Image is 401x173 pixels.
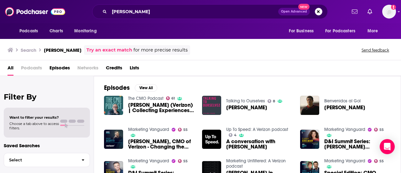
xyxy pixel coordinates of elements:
[380,139,395,154] div: Open Intercom Messenger
[278,8,310,15] button: Open AdvancedNew
[325,27,355,35] span: For Podcasters
[128,127,169,132] a: Marketing Vanguard
[5,6,65,18] img: Podchaser - Follow, Share and Rate Podcasts
[106,63,122,76] a: Credits
[183,128,188,131] span: 55
[171,97,175,100] span: 61
[324,105,365,110] span: [PERSON_NAME]
[226,105,267,110] span: [PERSON_NAME]
[284,25,321,37] button: open menu
[365,6,375,17] a: Show notifications dropdown
[360,47,391,53] button: Send feedback
[92,4,328,19] div: Search podcasts, credits, & more...
[128,139,195,149] span: [PERSON_NAME], CMO of Verizon - Changing the Game with Dimension, Depth and Humanity
[4,158,76,162] span: Select
[226,139,293,149] a: A conversation with Diego Scotti
[4,92,90,101] h2: Filter By
[229,133,237,137] a: 4
[178,159,188,163] a: 55
[300,130,319,149] img: D&I Summit Series: Claudia Edelman interviewed by Diego Scotti on the Hispanic Community Impact
[363,25,386,37] button: open menu
[202,96,221,115] img: Diego Scotti
[128,102,195,113] span: [PERSON_NAME] (Verizon) | Collecting Experiences, Not Titles
[19,27,38,35] span: Podcasts
[289,27,314,35] span: For Business
[70,25,105,37] button: open menu
[281,10,307,13] span: Open Advanced
[128,139,195,149] a: Diego Scotti, CMO of Verizon - Changing the Game with Dimension, Depth and Humanity
[234,134,237,137] span: 4
[273,100,275,103] span: 8
[130,63,139,76] a: Lists
[379,128,384,131] span: 55
[202,130,221,149] img: A conversation with Diego Scotti
[226,139,293,149] span: A conversation with [PERSON_NAME]
[128,96,164,101] a: The CMO Podcast
[374,128,384,132] a: 55
[379,160,384,163] span: 55
[324,139,391,149] a: D&I Summit Series: Claudia Edelman interviewed by Diego Scotti on the Hispanic Community Impact
[321,25,364,37] button: open menu
[74,27,96,35] span: Monitoring
[4,153,90,167] button: Select
[104,84,130,92] h2: Episodes
[44,47,81,53] h3: [PERSON_NAME]
[391,5,396,10] svg: Add a profile image
[135,84,157,92] button: View All
[4,143,90,149] p: Saved Searches
[367,27,378,35] span: More
[21,47,36,53] h3: Search
[298,4,310,10] span: New
[86,46,132,54] a: Try an exact match
[382,5,396,19] span: Logged in as shannnon_white
[128,158,169,164] a: Marketing Vanguard
[21,63,42,76] span: Podcasts
[109,7,278,17] input: Search podcasts, credits, & more...
[104,130,123,149] img: Diego Scotti, CMO of Verizon - Changing the Game with Dimension, Depth and Humanity
[324,98,361,104] a: Bienvenidos al Gol
[133,46,188,54] span: for more precise results
[45,25,67,37] a: Charts
[349,6,360,17] a: Show notifications dropdown
[9,115,59,120] span: Want to filter your results?
[178,128,188,132] a: 55
[374,159,384,163] a: 55
[382,5,396,19] button: Show profile menu
[324,127,365,132] a: Marketing Vanguard
[9,122,59,130] span: Choose a tab above to access filters.
[77,63,98,76] span: Networks
[226,105,267,110] a: Diego Scotti
[324,105,365,110] a: Diego Scotti
[226,158,286,169] a: Marketing Unfiltered: A Verizon podcast
[324,139,391,149] span: D&I Summit Series: [PERSON_NAME] interviewed by [PERSON_NAME] on the [DEMOGRAPHIC_DATA] Community...
[8,63,13,76] a: All
[324,158,365,164] a: Marketing Vanguard
[104,96,123,115] img: Diego Scotti (Verizon) | Collecting Experiences, Not Titles
[382,5,396,19] img: User Profile
[268,99,275,103] a: 8
[183,160,188,163] span: 55
[104,84,157,92] a: EpisodesView All
[226,98,265,104] a: Talking to Ourselves
[49,63,70,76] a: Episodes
[226,127,288,132] a: Up To Speed: A Verizon podcast
[49,27,63,35] span: Charts
[15,25,46,37] button: open menu
[300,96,319,115] img: Diego Scotti
[166,96,175,100] a: 61
[128,102,195,113] a: Diego Scotti (Verizon) | Collecting Experiences, Not Titles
